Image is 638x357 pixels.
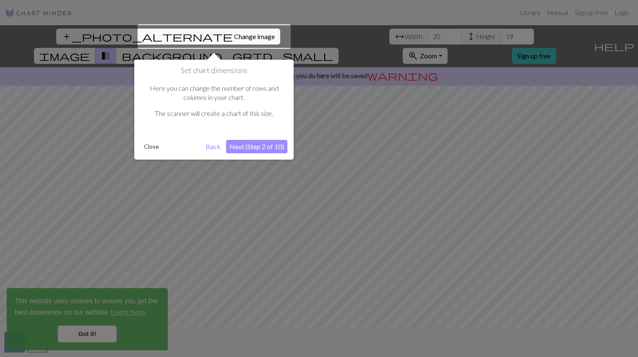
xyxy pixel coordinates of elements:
button: Next (Step 2 of 10) [226,140,287,153]
div: Set chart dimensions [134,60,294,160]
button: Back [202,140,224,153]
button: Close [141,140,162,153]
p: Here you can change the number of rows and columns in your chart. [145,84,283,102]
p: The scanner will create a chart of this size. [145,109,283,118]
h1: Set chart dimensions [141,66,287,75]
